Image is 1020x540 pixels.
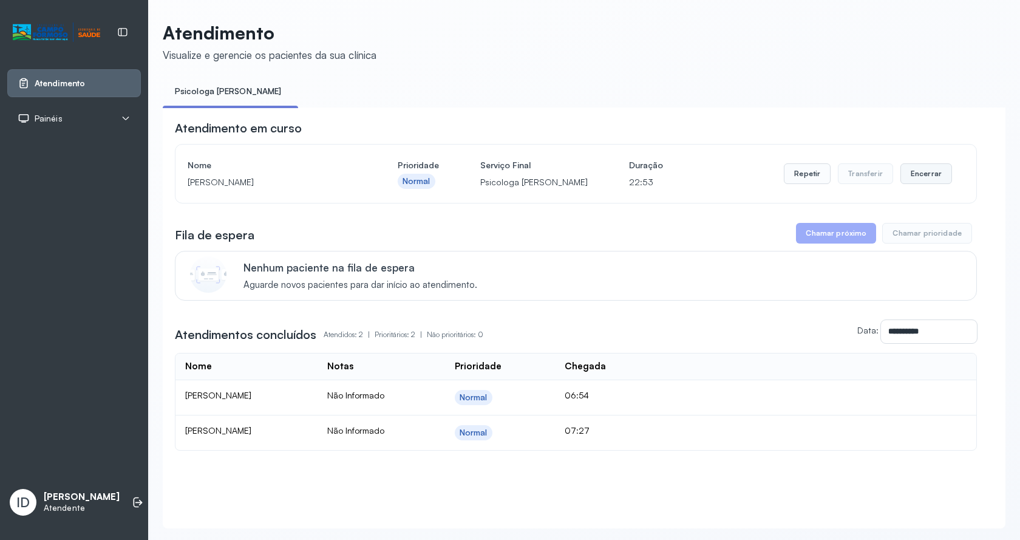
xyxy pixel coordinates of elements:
[188,174,356,191] p: [PERSON_NAME]
[784,163,831,184] button: Repetir
[565,390,589,400] span: 06:54
[185,390,251,400] span: [PERSON_NAME]
[190,256,226,293] img: Imagem de CalloutCard
[420,330,422,339] span: |
[455,361,501,372] div: Prioridade
[175,120,302,137] h3: Atendimento em curso
[35,114,63,124] span: Painéis
[18,77,131,89] a: Atendimento
[460,428,488,438] div: Normal
[857,325,879,335] label: Data:
[900,163,952,184] button: Encerrar
[188,157,356,174] h4: Nome
[44,503,120,513] p: Atendente
[398,157,439,174] h4: Prioridade
[796,223,876,244] button: Chamar próximo
[324,326,375,343] p: Atendidos: 2
[163,22,376,44] p: Atendimento
[368,330,370,339] span: |
[480,174,588,191] p: Psicologa [PERSON_NAME]
[13,22,100,43] img: Logotipo do estabelecimento
[163,81,293,101] a: Psicologa [PERSON_NAME]
[35,78,85,89] span: Atendimento
[327,390,384,400] span: Não Informado
[838,163,893,184] button: Transferir
[44,491,120,503] p: [PERSON_NAME]
[243,279,477,291] span: Aguarde novos pacientes para dar início ao atendimento.
[163,49,376,61] div: Visualize e gerencie os pacientes da sua clínica
[565,361,606,372] div: Chegada
[243,261,477,274] p: Nenhum paciente na fila de espera
[882,223,972,244] button: Chamar prioridade
[175,326,316,343] h3: Atendimentos concluídos
[629,174,663,191] p: 22:53
[175,227,254,244] h3: Fila de espera
[565,425,590,436] span: 07:27
[185,361,212,372] div: Nome
[327,361,353,372] div: Notas
[185,425,251,436] span: [PERSON_NAME]
[480,157,588,174] h4: Serviço Final
[460,392,488,403] div: Normal
[403,176,430,186] div: Normal
[629,157,663,174] h4: Duração
[375,326,427,343] p: Prioritários: 2
[427,326,483,343] p: Não prioritários: 0
[327,425,384,436] span: Não Informado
